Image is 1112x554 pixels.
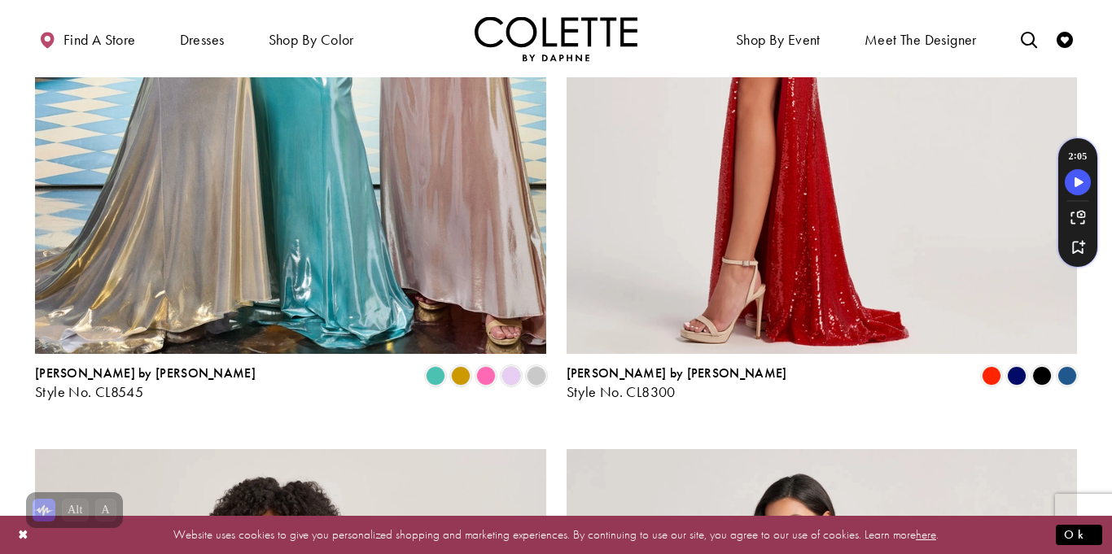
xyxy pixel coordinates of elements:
i: Silver [527,366,546,386]
button: Close Dialog [10,521,37,549]
button: Submit Dialog [1056,525,1102,545]
span: Shop by color [269,32,354,48]
a: here [916,526,936,543]
span: Find a store [63,32,136,48]
img: Colette by Daphne [475,16,637,61]
i: Gold [451,366,471,386]
div: Colette by Daphne Style No. CL8545 [35,366,256,400]
i: Lilac [501,366,521,386]
p: Website uses cookies to give you personalized shopping and marketing experiences. By continuing t... [117,524,995,546]
span: [PERSON_NAME] by [PERSON_NAME] [35,364,256,382]
span: [PERSON_NAME] by [PERSON_NAME] [567,364,787,382]
span: Dresses [180,32,225,48]
i: Black [1032,366,1052,386]
i: Scarlet [982,366,1001,386]
i: Ocean Blue [1057,366,1077,386]
a: Visit Home Page [475,16,637,61]
span: Shop by color [265,16,358,61]
a: Meet the designer [860,16,981,61]
span: Shop By Event [732,16,825,61]
span: Meet the designer [865,32,977,48]
i: Aqua [426,366,445,386]
div: Colette by Daphne Style No. CL8300 [567,366,787,400]
a: Check Wishlist [1053,16,1077,61]
i: Sapphire [1007,366,1027,386]
a: Toggle search [1017,16,1041,61]
span: Style No. CL8300 [567,382,676,401]
span: Shop By Event [736,32,821,48]
span: Style No. CL8545 [35,382,143,401]
span: Dresses [176,16,229,61]
a: Find a store [35,16,139,61]
i: Pink [476,366,496,386]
